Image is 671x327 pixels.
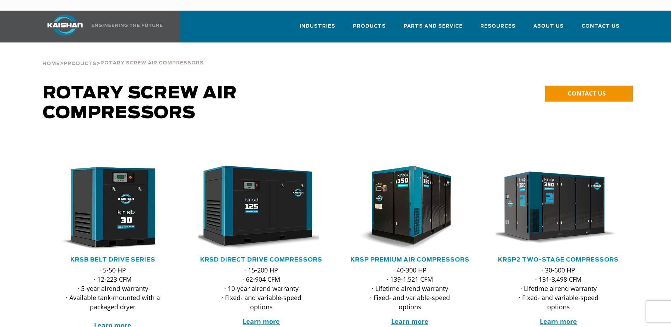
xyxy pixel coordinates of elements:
[50,166,176,251] div: krsb30
[39,11,164,42] a: Kaishan USA
[45,166,170,251] img: krsb30
[300,22,335,30] span: Industries
[404,22,463,30] span: Parts and Service
[42,60,60,67] a: Home
[42,42,204,69] div: > >
[353,22,386,30] span: Products
[300,17,335,41] a: Industries
[353,17,386,41] a: Products
[43,85,237,122] span: Rotary Screw Air Compressors
[540,317,577,326] a: Learn more
[243,317,280,326] a: Learn more
[568,89,606,97] span: CONTACT US
[545,86,633,102] a: CONTACT US
[582,17,620,41] a: Contact Us
[498,257,619,263] a: KRSP2 Two-Stage Compressors
[92,24,162,27] img: Engineering the future
[64,60,97,67] a: Products
[496,166,621,251] div: krsp350
[39,15,92,36] img: kaishan logo
[70,257,155,263] a: KRSB Belt Drive Series
[200,257,322,263] a: KRSD Direct Drive Compressors
[342,166,468,251] img: krsp150
[193,166,319,251] img: krsd125
[533,17,564,41] a: About Us
[480,17,516,41] a: Resources
[64,62,97,66] span: Products
[490,166,616,251] img: krsp350
[582,22,620,30] span: Contact Us
[351,257,469,263] a: KRSP Premium Air Compressors
[361,265,459,311] p: · 40-300 HP · 139-1,521 CFM · Lifetime airend warranty · Fixed- and variable-speed options
[347,166,473,251] div: krsp150
[533,22,564,30] span: About Us
[480,22,516,30] span: Resources
[213,265,310,311] p: · 15-200 HP · 62-904 CFM · 10-year airend warranty · Fixed- and variable-speed options
[391,317,428,326] a: Learn more
[510,265,607,311] p: · 30-600 HP · 131-3,498 CFM · Lifetime airend warranty · Fixed- and variable-speed options
[404,17,463,41] a: Parts and Service
[42,62,60,66] span: Home
[198,166,324,251] div: krsd125
[100,61,204,65] span: Rotary Screw Air Compressors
